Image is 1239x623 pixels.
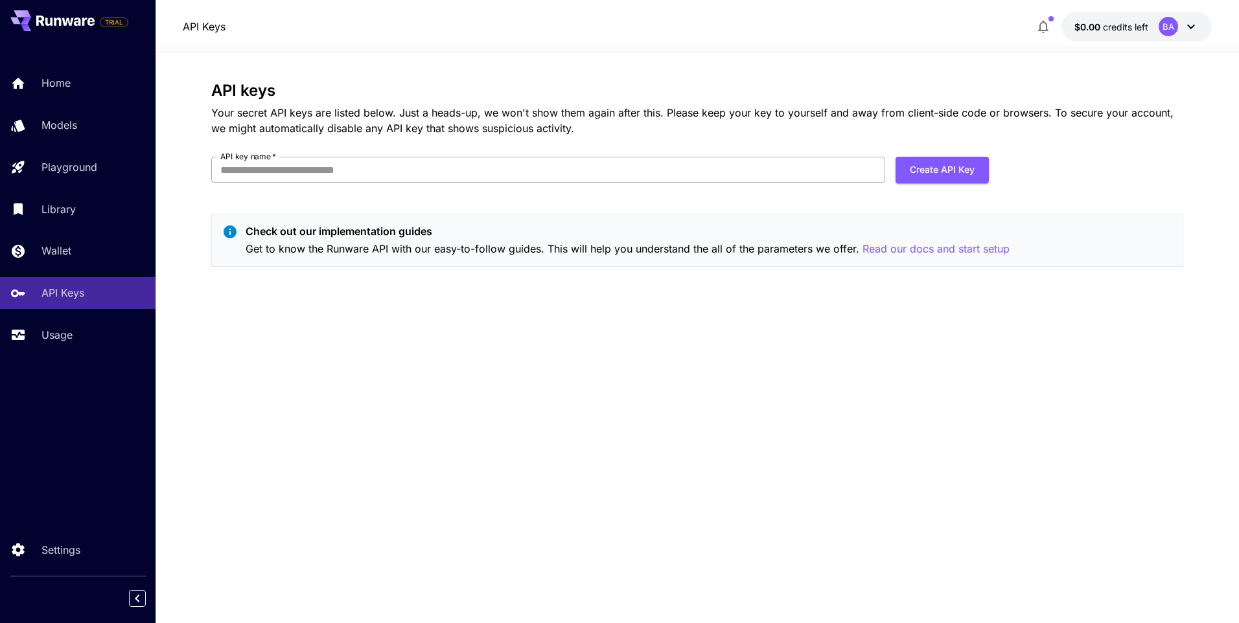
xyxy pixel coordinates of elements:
[41,243,71,258] p: Wallet
[1061,12,1212,41] button: $0.00BA
[220,151,276,162] label: API key name
[100,17,128,27] span: TRIAL
[183,19,226,34] nav: breadcrumb
[41,327,73,343] p: Usage
[211,105,1183,136] p: Your secret API keys are listed below. Just a heads-up, we won't show them again after this. Plea...
[41,75,71,91] p: Home
[1074,20,1148,34] div: $0.00
[41,117,77,133] p: Models
[41,201,76,217] p: Library
[211,82,1183,100] h3: API keys
[246,241,1010,257] p: Get to know the Runware API with our easy-to-follow guides. This will help you understand the all...
[129,590,146,607] button: Collapse sidebar
[41,159,97,175] p: Playground
[896,157,989,183] button: Create API Key
[41,542,80,558] p: Settings
[1103,21,1148,32] span: credits left
[183,19,226,34] a: API Keys
[100,14,128,30] span: Add your payment card to enable full platform functionality.
[41,285,84,300] p: API Keys
[863,241,1010,257] button: Read our docs and start setup
[246,223,1010,239] p: Check out our implementation guides
[1159,17,1178,36] div: BA
[1074,21,1103,32] span: $0.00
[139,587,156,610] div: Collapse sidebar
